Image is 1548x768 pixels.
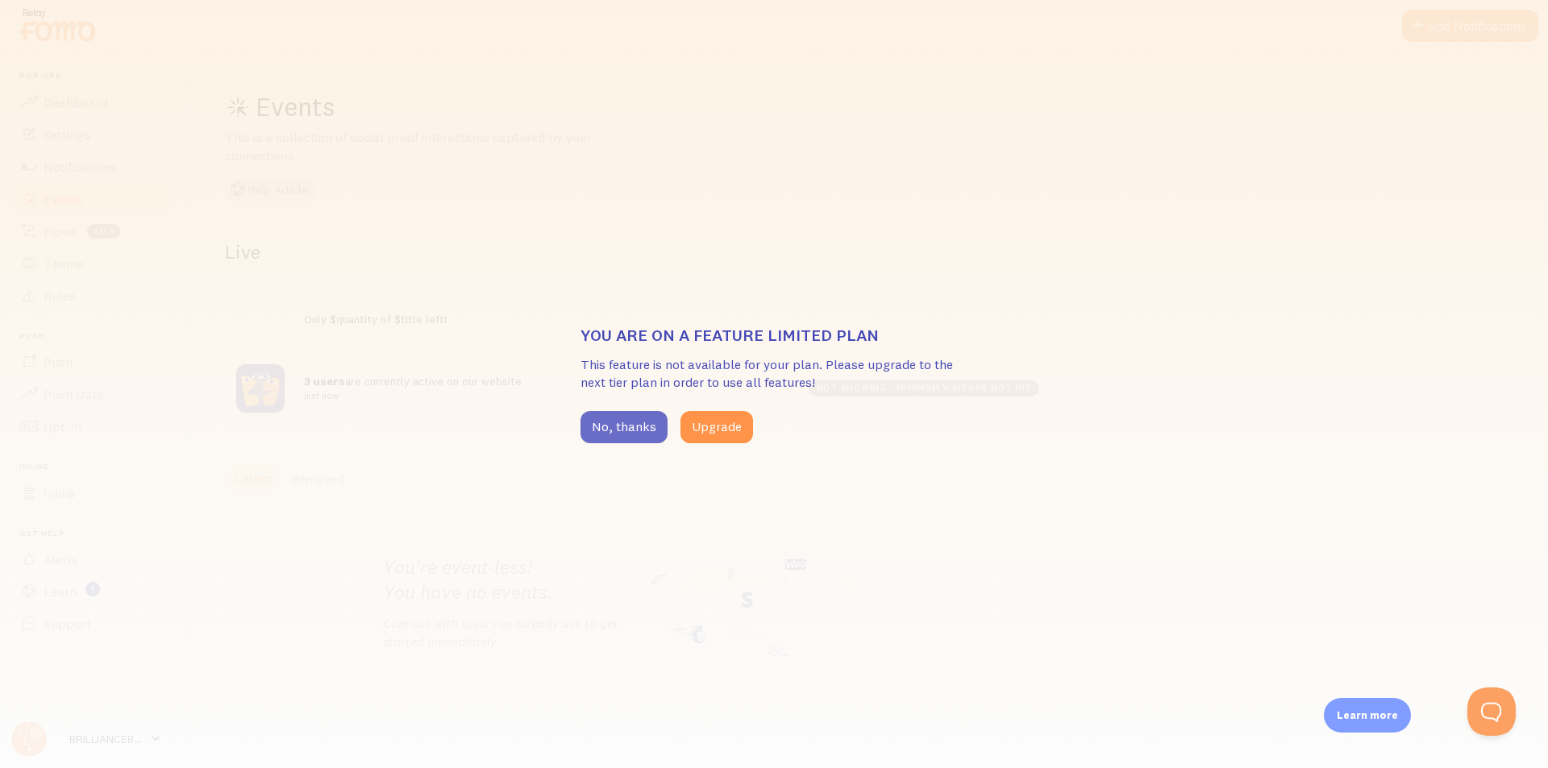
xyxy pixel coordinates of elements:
p: Learn more [1337,708,1398,723]
iframe: Help Scout Beacon - Open [1467,687,1516,736]
div: Learn more [1324,698,1411,733]
button: No, thanks [580,411,668,443]
p: This feature is not available for your plan. Please upgrade to the next tier plan in order to use... [580,355,967,392]
h3: You are on a feature limited plan [580,325,967,346]
button: Upgrade [680,411,753,443]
